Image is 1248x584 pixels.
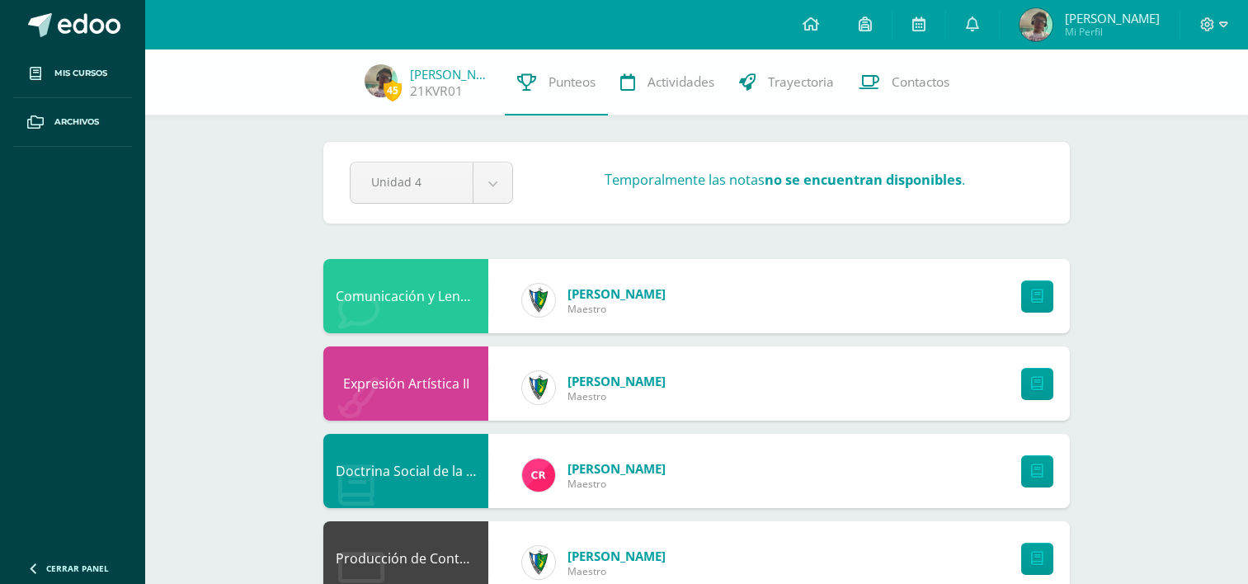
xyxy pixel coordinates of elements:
[567,460,666,477] span: [PERSON_NAME]
[522,371,555,404] img: 9f174a157161b4ddbe12118a61fed988.png
[648,73,714,91] span: Actividades
[54,115,99,129] span: Archivos
[1020,8,1053,41] img: 71d15ef15b5be0483b6667f6977325fd.png
[1065,10,1160,26] span: [PERSON_NAME]
[846,49,962,115] a: Contactos
[765,171,962,189] strong: no se encuentran disponibles
[323,346,488,421] div: Expresión Artística II
[323,259,488,333] div: Comunicación y Lenguaje L3 Inglés
[13,98,132,147] a: Archivos
[567,564,666,578] span: Maestro
[371,162,452,201] span: Unidad 4
[567,477,666,491] span: Maestro
[567,548,666,564] span: [PERSON_NAME]
[605,171,965,189] h3: Temporalmente las notas .
[1065,25,1160,39] span: Mi Perfil
[522,284,555,317] img: 9f174a157161b4ddbe12118a61fed988.png
[13,49,132,98] a: Mis cursos
[608,49,727,115] a: Actividades
[323,434,488,508] div: Doctrina Social de la Iglesia
[549,73,596,91] span: Punteos
[505,49,608,115] a: Punteos
[365,64,398,97] img: 71d15ef15b5be0483b6667f6977325fd.png
[410,82,463,100] a: 21KVR01
[54,67,107,80] span: Mis cursos
[567,389,666,403] span: Maestro
[727,49,846,115] a: Trayectoria
[892,73,949,91] span: Contactos
[522,459,555,492] img: 866c3f3dc5f3efb798120d7ad13644d9.png
[522,546,555,579] img: 9f174a157161b4ddbe12118a61fed988.png
[567,302,666,316] span: Maestro
[567,373,666,389] span: [PERSON_NAME]
[46,563,109,574] span: Cerrar panel
[410,66,492,82] a: [PERSON_NAME]
[567,285,666,302] span: [PERSON_NAME]
[768,73,834,91] span: Trayectoria
[384,80,402,101] span: 45
[351,162,512,203] a: Unidad 4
